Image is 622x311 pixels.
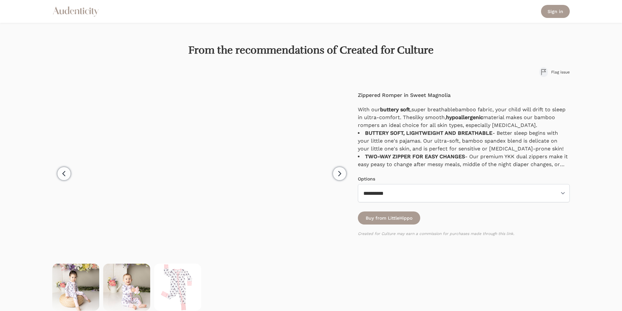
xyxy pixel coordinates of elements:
[411,106,455,113] span: super breathable
[358,231,570,236] p: Created for Culture may earn a commission for purchases made through this link.
[358,211,420,225] a: Buy from LittleHippo
[380,106,410,113] span: buttery soft
[358,91,570,99] h4: Zippered Romper in Sweet Magnolia
[551,70,570,75] span: Flag issue
[358,153,568,183] span: - Our premium YKK dual zippers make it easy peasy to change after messy meals, middle of the nigh...
[412,114,445,120] span: silky smooth
[541,5,570,18] a: Sign in
[358,176,375,181] label: Options
[539,67,570,77] button: Flag issue
[358,130,564,152] span: - Better sleep begins with your little one's pajamas. Our ultra-soft, bamboo spandex blend is del...
[446,114,483,120] span: hypoallergenic
[52,44,570,57] h1: From the recommendations of Created for Culture
[358,106,566,128] span: With our , bamboo fabric, your child will drift to sleep in ultra-comfort. The , material makes o...
[365,153,465,160] strong: TWO-WAY ZIPPER FOR EASY CHANGES
[365,130,492,136] strong: BUTTERY SOFT, LIGHTWEIGHT AND BREATHABLE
